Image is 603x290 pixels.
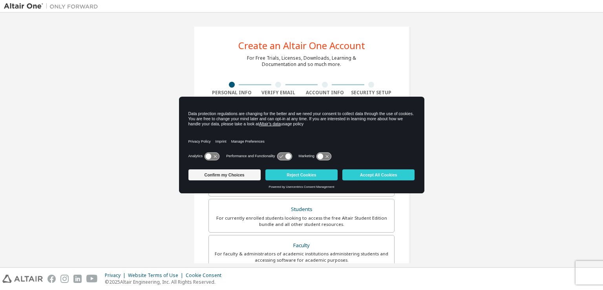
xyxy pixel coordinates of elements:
[4,2,102,10] img: Altair One
[348,90,395,96] div: Security Setup
[247,55,356,68] div: For Free Trials, Licenses, Downloads, Learning & Documentation and so much more.
[255,90,302,96] div: Verify Email
[214,240,389,251] div: Faculty
[128,272,186,279] div: Website Terms of Use
[208,90,255,96] div: Personal Info
[105,272,128,279] div: Privacy
[48,275,56,283] img: facebook.svg
[301,90,348,96] div: Account Info
[73,275,82,283] img: linkedin.svg
[2,275,43,283] img: altair_logo.svg
[214,251,389,263] div: For faculty & administrators of academic institutions administering students and accessing softwa...
[86,275,98,283] img: youtube.svg
[105,279,226,285] p: © 2025 Altair Engineering, Inc. All Rights Reserved.
[186,272,226,279] div: Cookie Consent
[238,41,365,50] div: Create an Altair One Account
[60,275,69,283] img: instagram.svg
[214,204,389,215] div: Students
[214,215,389,228] div: For currently enrolled students looking to access the free Altair Student Edition bundle and all ...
